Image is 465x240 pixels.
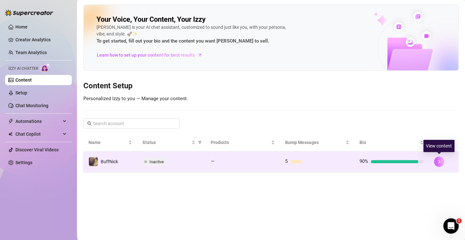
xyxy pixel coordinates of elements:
span: filter [197,138,203,147]
a: Chat Monitoring [15,103,48,108]
img: BuffNick [89,157,98,166]
a: Settings [15,160,32,165]
span: BuffNick [101,159,118,164]
span: 5 [285,158,288,164]
div: [PERSON_NAME] is your AI chat assistant, customized to sound just like you, with your persona, vi... [97,24,289,45]
span: Bio [359,139,418,146]
h2: Your Voice, Your Content, Your Izzy [97,15,206,24]
span: Personalized Izzy to you — Manage your content. [83,96,188,101]
a: Team Analytics [15,50,47,55]
div: View content [423,140,454,152]
span: Bump Messages [285,139,344,146]
span: Izzy AI Chatter [8,66,38,72]
span: Products [211,139,270,146]
img: Chat Copilot [8,132,13,136]
button: right [434,156,444,167]
a: Learn how to set up your content for best results [97,50,207,60]
h3: Content Setup [83,81,459,91]
th: Bio [354,134,429,151]
span: Name [89,139,127,146]
span: search [87,121,92,126]
th: Products [206,134,280,151]
iframe: Intercom live chat [443,218,459,234]
span: thunderbolt [8,119,13,124]
th: Name [83,134,137,151]
span: right [437,159,441,164]
a: Home [15,24,28,29]
a: Setup [15,90,27,95]
span: 1 [456,218,461,223]
img: logo-BBDzfeDw.svg [5,10,53,16]
span: filter [198,140,202,144]
span: Chat Copilot [15,129,61,139]
span: — [211,158,215,164]
span: arrow-right [197,52,203,58]
img: AI Chatter [41,63,51,72]
span: 90% [359,158,368,164]
th: Status [137,134,206,151]
span: Automations [15,116,61,126]
a: Discover Viral Videos [15,147,59,152]
span: Status [142,139,190,146]
a: Content [15,77,32,83]
span: Learn how to set up your content for best results [97,52,195,59]
strong: To get started, fill out your bio and the content you want [PERSON_NAME] to sell. [97,38,269,44]
img: ai-chatter-content-library-cLFOSyPT.png [359,5,458,70]
input: Search account [93,120,171,127]
a: Creator Analytics [15,35,67,45]
span: Inactive [149,159,164,164]
th: Bump Messages [280,134,354,151]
